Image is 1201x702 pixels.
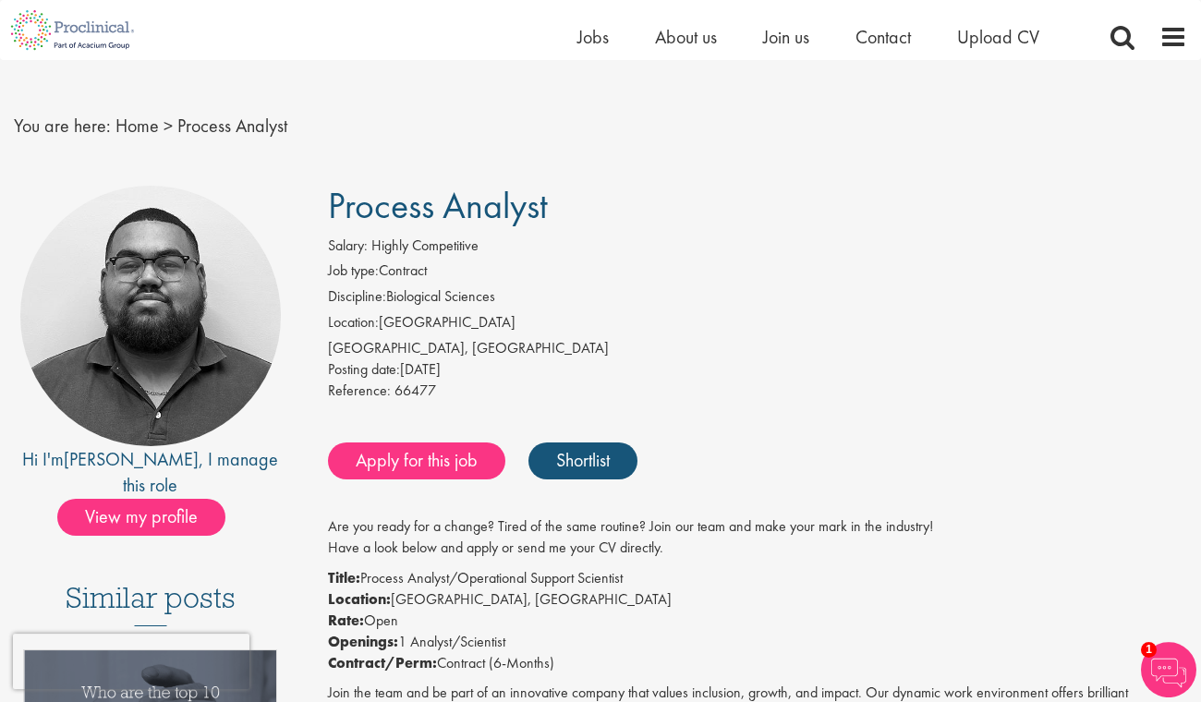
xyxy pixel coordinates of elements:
[371,236,479,255] span: Highly Competitive
[64,447,199,471] a: [PERSON_NAME]
[528,442,637,479] a: Shortlist
[328,632,398,651] strong: Openings:
[328,182,548,229] span: Process Analyst
[328,589,391,609] strong: Location:
[20,186,281,446] img: imeage of recruiter Ashley Bennett
[328,286,1187,312] li: Biological Sciences
[13,634,249,689] iframe: reCAPTCHA
[1141,642,1157,658] span: 1
[1141,642,1196,697] img: Chatbot
[328,338,1187,359] div: [GEOGRAPHIC_DATA], [GEOGRAPHIC_DATA]
[328,516,1187,559] p: Are you ready for a change? Tired of the same routine? Join our team and make your mark in the in...
[655,25,717,49] a: About us
[328,611,364,630] strong: Rate:
[115,114,159,138] a: breadcrumb link
[328,286,386,308] label: Discipline:
[957,25,1039,49] a: Upload CV
[164,114,173,138] span: >
[57,499,225,536] span: View my profile
[577,25,609,49] a: Jobs
[394,381,436,400] span: 66477
[328,359,1187,381] div: [DATE]
[328,568,360,587] strong: Title:
[855,25,911,49] a: Contact
[328,381,391,402] label: Reference:
[328,236,368,257] label: Salary:
[328,568,1187,673] p: Process Analyst/Operational Support Scientist [GEOGRAPHIC_DATA], [GEOGRAPHIC_DATA] Open 1 Analyst...
[328,260,1187,286] li: Contract
[328,260,379,282] label: Job type:
[57,502,244,526] a: View my profile
[328,312,379,333] label: Location:
[328,653,437,672] strong: Contract/Perm:
[14,114,111,138] span: You are here:
[328,442,505,479] a: Apply for this job
[14,446,286,499] div: Hi I'm , I manage this role
[328,359,400,379] span: Posting date:
[328,312,1187,338] li: [GEOGRAPHIC_DATA]
[763,25,809,49] a: Join us
[66,582,236,626] h3: Similar posts
[177,114,287,138] span: Process Analyst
